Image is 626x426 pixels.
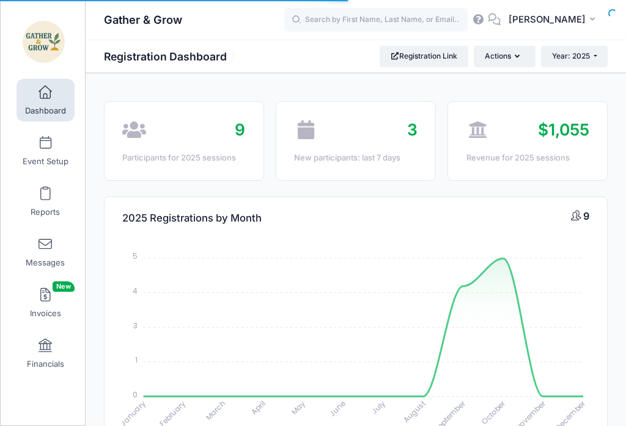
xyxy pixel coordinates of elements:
input: Search by First Name, Last Name, or Email... [284,8,468,32]
tspan: 0 [133,389,138,400]
a: Event Setup [17,129,75,172]
h1: Gather & Grow [104,6,182,34]
tspan: April [249,398,267,416]
a: Messages [17,231,75,273]
div: Revenue for 2025 sessions [466,152,589,164]
span: Dashboard [25,106,66,116]
tspan: 5 [133,251,138,261]
span: New [53,281,75,292]
span: Financials [27,359,64,369]
tspan: 1 [135,355,138,365]
a: Dashboard [17,79,75,121]
tspan: August [401,398,427,424]
span: Year: 2025 [552,51,590,60]
img: Gather & Grow [21,19,67,65]
span: Event Setup [23,156,68,167]
a: Reports [17,180,75,223]
tspan: May [289,398,307,416]
tspan: July [369,398,388,416]
tspan: 3 [133,320,138,330]
span: 9 [235,120,245,139]
div: New participants: last 7 days [294,152,417,164]
span: 3 [407,120,418,139]
h1: Registration Dashboard [104,50,237,63]
span: Reports [31,207,60,217]
a: Financials [17,332,75,375]
h4: 2025 Registrations by Month [122,201,262,236]
span: 9 [583,210,589,222]
span: [PERSON_NAME] [509,13,586,26]
a: InvoicesNew [17,281,75,324]
tspan: October [479,397,508,426]
a: Registration Link [380,46,468,67]
tspan: 4 [133,286,138,296]
span: Messages [26,258,65,268]
button: Year: 2025 [541,46,608,67]
tspan: June [327,398,347,418]
a: Gather & Grow [1,13,86,71]
span: $1,055 [538,120,589,139]
div: Participants for 2025 sessions [122,152,245,164]
tspan: March [204,398,228,422]
span: Invoices [30,308,61,319]
button: Actions [474,46,535,67]
button: [PERSON_NAME] [501,6,608,34]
